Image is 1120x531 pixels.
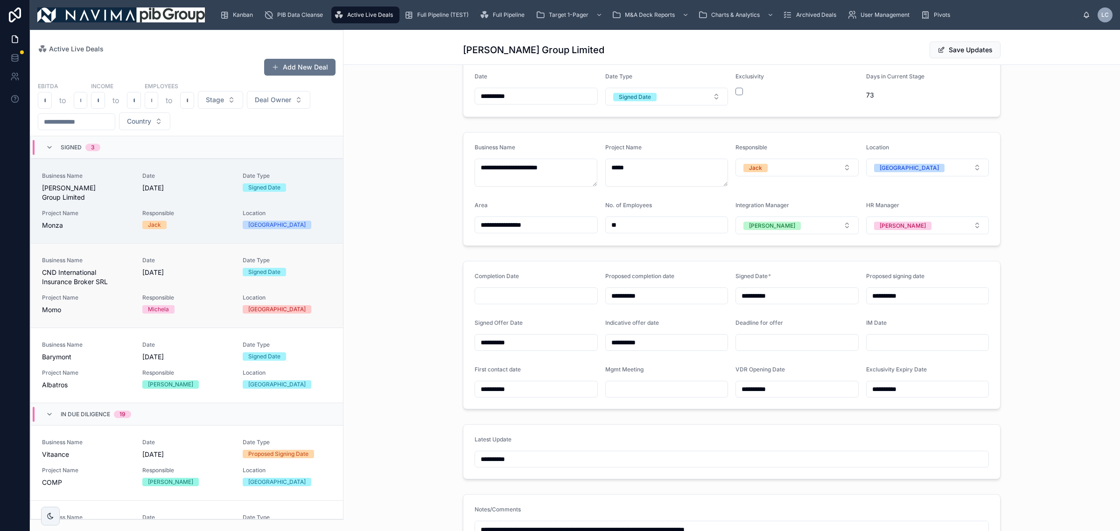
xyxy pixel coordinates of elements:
[475,506,521,513] span: Notes/Comments
[148,305,169,314] div: Michela
[866,217,989,234] button: Select Button
[142,268,231,277] span: [DATE]
[605,319,659,326] span: Indicative offer date
[142,172,231,180] span: Date
[206,95,224,105] span: Stage
[243,341,332,349] span: Date Type
[142,439,231,446] span: Date
[619,93,651,101] div: Signed Date
[148,478,193,486] div: [PERSON_NAME]
[248,450,308,458] div: Proposed Signing Date
[31,425,343,500] a: Business NameVitaanceDate[DATE]Date TypeProposed Signing DateProject NameCOMPResponsible[PERSON_N...
[142,183,231,193] span: [DATE]
[735,159,859,176] button: Select Button
[243,210,332,217] span: Location
[735,144,767,151] span: Responsible
[142,369,231,377] span: Responsible
[605,202,652,209] span: No. of Employees
[42,514,131,521] span: Business Name
[331,7,399,23] a: Active Live Deals
[37,7,205,22] img: App logo
[38,82,58,90] label: EBITDA
[264,59,336,76] button: Add New Deal
[148,380,193,389] div: [PERSON_NAME]
[248,268,280,276] div: Signed Date
[247,91,310,109] button: Select Button
[31,243,343,328] a: Business NameCND International Insurance Broker SRLDate[DATE]Date TypeSigned DateProject NameMomo...
[749,222,795,230] div: [PERSON_NAME]
[112,95,119,106] p: to
[42,478,131,487] span: COMP
[217,7,259,23] a: Kanban
[866,73,924,80] span: Days in Current Stage
[475,144,515,151] span: Business Name
[49,44,104,54] span: Active Live Deals
[255,95,291,105] span: Deal Owner
[735,217,859,234] button: Select Button
[930,42,1001,58] button: Save Updates
[780,7,843,23] a: Archived Deals
[735,73,764,80] span: Exclusivity
[261,7,329,23] a: PIB Data Cleanse
[549,11,588,19] span: Target 1-Pager
[142,514,231,521] span: Date
[477,7,531,23] a: Full Pipeline
[142,257,231,264] span: Date
[463,43,604,56] h1: [PERSON_NAME] Group Limited
[243,514,332,521] span: Date Type
[248,221,306,229] div: [GEOGRAPHIC_DATA]
[42,450,131,459] span: Vitaance
[866,366,927,373] span: Exclusivity Expiry Date
[42,341,131,349] span: Business Name
[243,467,332,474] span: Location
[493,11,525,19] span: Full Pipeline
[42,467,131,474] span: Project Name
[119,112,170,130] button: Select Button
[198,91,243,109] button: Select Button
[243,172,332,180] span: Date Type
[605,73,632,80] span: Date Type
[735,272,768,279] span: Signed Date
[417,11,469,19] span: Full Pipeline (TEST)
[91,82,113,90] label: Income
[248,352,280,361] div: Signed Date
[42,380,131,390] span: Albatros
[59,95,66,106] p: to
[866,91,989,100] span: 73
[475,436,511,443] span: Latest Update
[711,11,760,19] span: Charts & Analytics
[142,467,231,474] span: Responsible
[866,202,899,209] span: HR Manager
[243,257,332,264] span: Date Type
[142,450,231,459] span: [DATE]
[866,144,889,151] span: Location
[233,11,253,19] span: Kanban
[127,117,151,126] span: Country
[42,294,131,301] span: Project Name
[735,319,783,326] span: Deadline for offer
[42,439,131,446] span: Business Name
[475,366,521,373] span: First contact date
[42,183,131,202] span: [PERSON_NAME] Group Limited
[145,82,178,90] label: Employees
[42,221,131,230] span: Monza
[119,411,126,418] div: 19
[31,328,343,403] a: Business NameBarymontDate[DATE]Date TypeSigned DateProject NameAlbatrosResponsible[PERSON_NAME]Lo...
[934,11,950,19] span: Pivots
[605,366,644,373] span: Mgmt Meeting
[735,202,789,209] span: Integration Manager
[248,305,306,314] div: [GEOGRAPHIC_DATA]
[609,7,693,23] a: M&A Deck Reports
[142,210,231,217] span: Responsible
[42,352,131,362] span: Barymont
[845,7,916,23] a: User Management
[42,268,131,286] span: CND International Insurance Broker SRL
[42,210,131,217] span: Project Name
[61,411,110,418] span: In Due Diligence
[475,202,488,209] span: Area
[695,7,778,23] a: Charts & Analytics
[248,380,306,389] div: [GEOGRAPHIC_DATA]
[31,159,343,243] a: Business Name[PERSON_NAME] Group LimitedDate[DATE]Date TypeSigned DateProject NameMonzaResponsibl...
[605,272,674,279] span: Proposed completion date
